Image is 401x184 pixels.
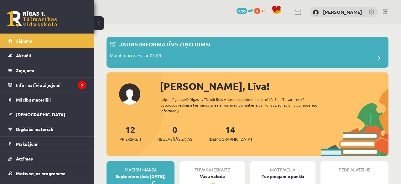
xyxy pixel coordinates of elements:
a: Aktuāli [8,48,86,63]
a: 1706 mP [237,8,253,13]
span: Digitālie materiāli [16,126,53,132]
a: 12Priekšmeti [119,124,141,142]
a: 0 xp [254,8,268,13]
span: [DEMOGRAPHIC_DATA] [209,136,252,142]
img: Līva Ādmīdiņa [313,9,319,16]
a: Informatīvie ziņojumi3 [8,78,86,92]
span: 0 [254,8,260,14]
a: Motivācijas programma [8,166,86,181]
div: Tev pieejamie punkti [250,173,315,180]
a: [PERSON_NAME] [323,9,362,15]
div: Motivācija [250,161,315,173]
div: Vācu valoda [180,173,245,180]
span: [DEMOGRAPHIC_DATA] [16,112,65,117]
span: 1706 [237,8,247,14]
a: [DEMOGRAPHIC_DATA] [8,107,86,122]
i: 3 [78,81,86,89]
legend: Ziņojumi [16,63,86,77]
div: Mācību maksa [107,161,174,173]
span: mP [248,8,253,13]
a: Digitālie materiāli [8,122,86,136]
p: Mācību process ar 01.09. [110,52,162,61]
a: Atzīmes [8,151,86,166]
div: Laipni lūgts savā Rīgas 1. Tālmācības vidusskolas skolnieka profilā. Šeit Tu vari redzēt tuvojošo... [160,97,330,113]
span: Aktuāli [16,53,31,58]
span: xp [261,8,265,13]
a: 14[DEMOGRAPHIC_DATA] [209,124,252,142]
div: Pēdējā atzīme [320,161,388,173]
span: Neizlasītās ziņas [157,136,192,142]
a: Rīgas 1. Tālmācības vidusskola [7,11,57,27]
legend: Informatīvie ziņojumi [16,78,86,92]
legend: Maksājumi [16,137,86,151]
p: Jauns informatīvs ziņojums! [119,40,210,48]
a: Ziņojumi [8,63,86,77]
span: Priekšmeti [119,136,141,142]
div: [PERSON_NAME], Līva! [160,79,388,94]
a: Maksājumi [8,137,86,151]
span: Atzīmes [16,156,33,161]
span: Motivācijas programma [16,171,65,176]
a: Jauns informatīvs ziņojums! Mācību process ar 01.09. [110,40,385,65]
span: Mācību materiāli [16,97,51,103]
a: 0Neizlasītās ziņas [157,124,192,142]
div: Septembris (līdz [DATE]) [107,173,174,180]
a: Mācību materiāli [8,92,86,107]
span: Sākums [16,38,32,44]
a: Sākums [8,34,86,48]
div: Tuvākā ieskaite [180,161,245,173]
